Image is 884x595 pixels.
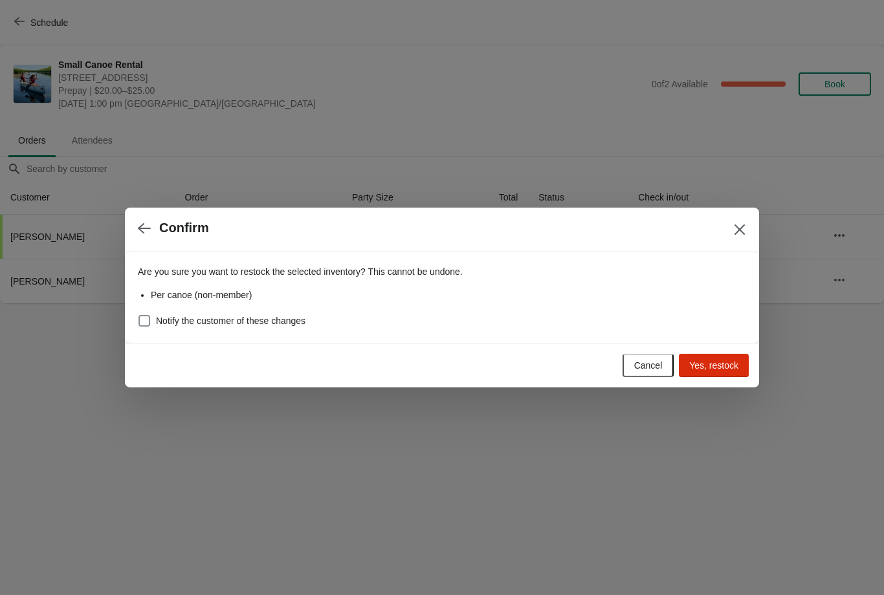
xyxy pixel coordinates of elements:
[679,354,749,377] button: Yes, restock
[728,218,751,241] button: Close
[138,265,746,278] p: Are you sure you want to restock the selected inventory? This cannot be undone.
[156,314,305,327] span: Notify the customer of these changes
[634,360,663,371] span: Cancel
[151,288,746,301] li: Per canoe (non-member)
[623,354,674,377] button: Cancel
[689,360,738,371] span: Yes, restock
[159,221,209,235] h2: Confirm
